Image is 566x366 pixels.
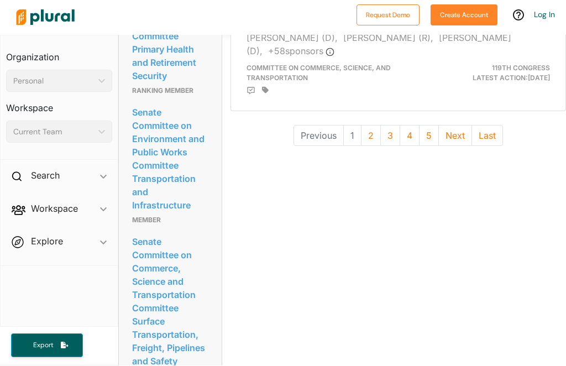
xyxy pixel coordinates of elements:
[11,334,83,358] button: Export
[13,76,94,87] div: Personal
[357,9,420,20] a: Request Demo
[361,126,381,147] button: 2
[357,5,420,26] button: Request Demo
[452,64,558,83] div: Latest Action: [DATE]
[419,126,439,147] button: 5
[132,85,208,98] p: Ranking Member
[268,46,334,57] span: + 58 sponsor s
[343,33,433,44] span: [PERSON_NAME] (R),
[247,64,391,82] span: Committee on Commerce, Science, and Transportation
[247,33,338,44] span: [PERSON_NAME] (D),
[132,104,208,214] a: Senate Committee on Environment and Public Works Committee Transportation and Infrastructure
[6,92,112,117] h3: Workspace
[534,10,555,20] a: Log In
[247,87,255,96] div: Add Position Statement
[400,126,420,147] button: 4
[25,341,61,351] span: Export
[6,41,112,66] h3: Organization
[262,87,269,95] div: Add tags
[438,126,472,147] button: Next
[380,126,400,147] button: 3
[132,214,208,227] p: Member
[13,127,94,138] div: Current Team
[247,33,511,57] span: [PERSON_NAME] (D),
[431,9,497,20] a: Create Account
[471,126,503,147] button: Last
[431,5,497,26] button: Create Account
[492,64,550,72] span: 119th Congress
[31,170,60,182] h2: Search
